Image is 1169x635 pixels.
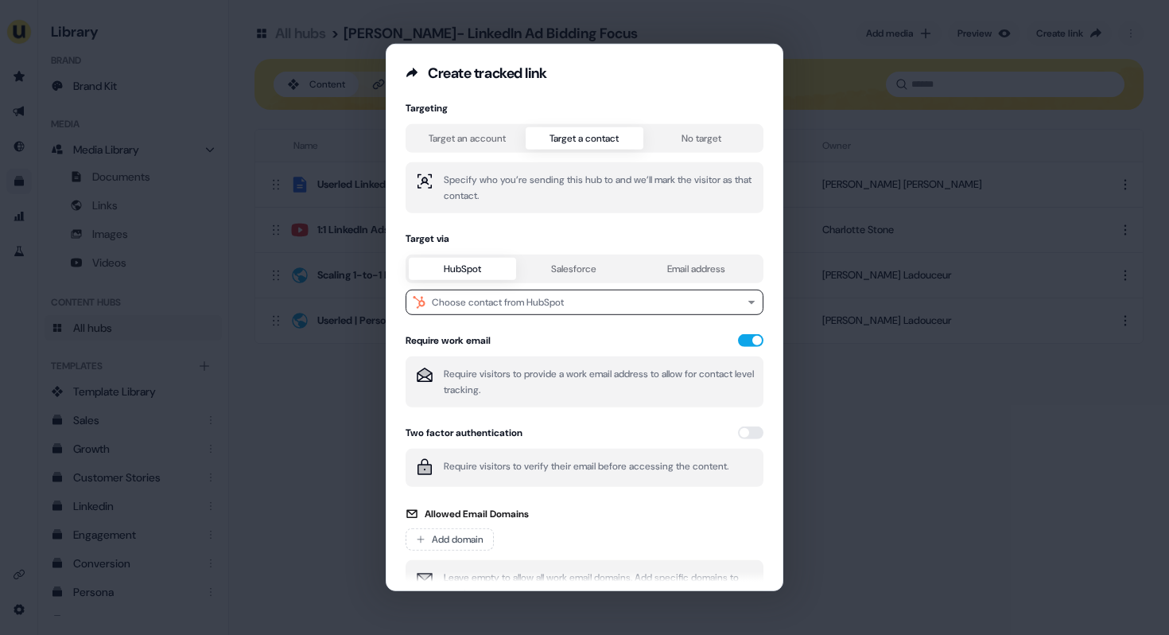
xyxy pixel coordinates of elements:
[526,127,643,150] button: Target a contact
[432,294,564,310] div: Choose contact from HubSpot
[406,528,494,551] button: Add domain
[406,102,763,115] div: Targeting
[406,232,763,245] div: Target via
[444,172,754,204] p: Specify who you’re sending this hub to and we’ll mark the visitor as that contact.
[406,334,491,347] div: Require work email
[425,506,529,522] span: Allowed Email Domains
[444,366,754,398] p: Require visitors to provide a work email address to allow for contact level tracking.
[428,64,546,83] div: Create tracked link
[444,570,754,602] p: Leave empty to allow all work email domains. Add specific domains to restrict access.
[643,127,760,150] button: No target
[632,258,760,280] button: Email address
[444,458,728,477] p: Require visitors to verify their email before accessing the content.
[409,127,526,150] button: Target an account
[409,258,516,280] button: HubSpot
[516,258,631,280] button: Salesforce
[406,427,522,439] div: Two factor authentication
